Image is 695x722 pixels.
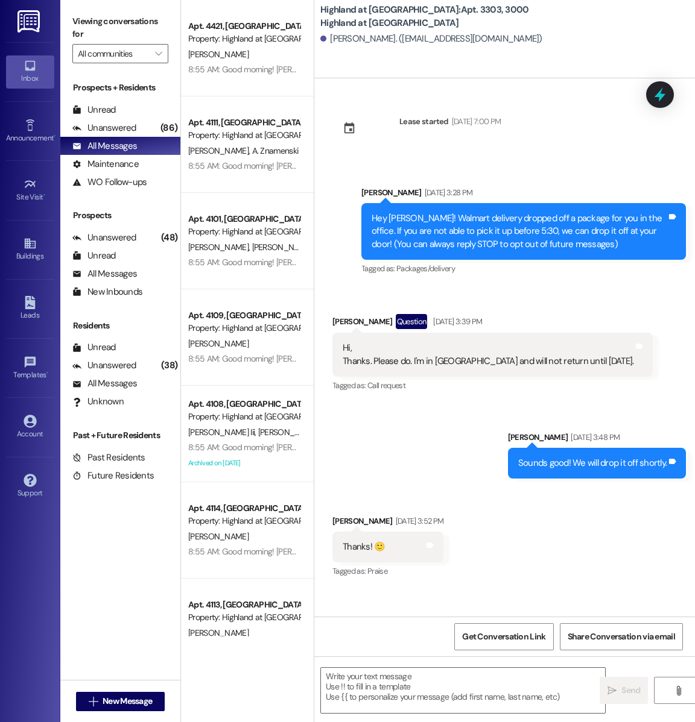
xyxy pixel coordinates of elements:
[343,541,385,553] div: Thanks! 🙂
[72,250,116,262] div: Unread
[6,174,54,207] a: Site Visit •
[72,231,136,244] div: Unanswered
[6,352,54,385] a: Templates •
[72,104,116,116] div: Unread
[361,260,686,277] div: Tagged as:
[188,225,300,238] div: Property: Highland at [GEOGRAPHIC_DATA]
[188,145,252,156] span: [PERSON_NAME]
[6,233,54,266] a: Buildings
[393,515,444,527] div: [DATE] 3:52 PM
[518,457,667,469] div: Sounds good! We will drop it off shortly.
[6,411,54,444] a: Account
[158,356,180,375] div: (38)
[188,502,300,515] div: Apt. 4114, [GEOGRAPHIC_DATA] at [GEOGRAPHIC_DATA]
[157,119,180,137] div: (86)
[361,186,686,203] div: [PERSON_NAME]
[155,49,162,58] i: 
[89,697,98,706] i: 
[422,186,473,199] div: [DATE] 3:28 PM
[600,677,648,704] button: Send
[6,55,54,88] a: Inbox
[60,209,180,222] div: Prospects
[78,44,149,63] input: All communities
[72,359,136,372] div: Unanswered
[188,309,300,322] div: Apt. 4109, [GEOGRAPHIC_DATA] at [GEOGRAPHIC_DATA]
[72,12,168,44] label: Viewing conversations for
[72,176,147,189] div: WO Follow-ups
[568,431,620,444] div: [DATE] 3:48 PM
[188,611,300,624] div: Property: Highland at [GEOGRAPHIC_DATA]
[188,427,258,438] span: [PERSON_NAME] Iii
[72,377,137,390] div: All Messages
[608,686,617,695] i: 
[158,228,180,247] div: (48)
[560,623,683,650] button: Share Conversation via email
[188,515,300,527] div: Property: Highland at [GEOGRAPHIC_DATA]
[72,140,137,152] div: All Messages
[72,341,116,354] div: Unread
[103,695,152,708] span: New Message
[72,395,124,408] div: Unknown
[72,469,154,482] div: Future Residents
[188,531,249,542] span: [PERSON_NAME]
[332,314,653,333] div: [PERSON_NAME]
[430,315,482,328] div: [DATE] 3:39 PM
[6,470,54,503] a: Support
[188,213,300,225] div: Apt. 4101, [GEOGRAPHIC_DATA] at [GEOGRAPHIC_DATA]
[188,627,249,638] span: [PERSON_NAME]
[367,380,405,391] span: Call request
[188,338,249,349] span: [PERSON_NAME]
[361,617,686,633] div: Highland at [GEOGRAPHIC_DATA]
[372,212,667,251] div: Hey [PERSON_NAME]! Walmart delivery dropped off a package for you in the office. If you are not a...
[187,456,301,471] div: Archived on [DATE]
[449,115,501,128] div: [DATE] 7:00 PM
[60,81,180,94] div: Prospects + Residents
[399,115,449,128] div: Lease started
[43,191,45,199] span: •
[188,20,300,33] div: Apt. 4421, [GEOGRAPHIC_DATA] at [GEOGRAPHIC_DATA]
[252,242,313,253] span: [PERSON_NAME]
[188,242,252,253] span: [PERSON_NAME]
[46,369,48,377] span: •
[188,129,300,142] div: Property: Highland at [GEOGRAPHIC_DATA]
[367,566,387,576] span: Praise
[54,132,56,140] span: •
[479,617,533,629] div: [DATE] 10:57 AM
[72,268,137,280] div: All Messages
[188,33,300,45] div: Property: Highland at [GEOGRAPHIC_DATA]
[188,410,300,423] div: Property: Highland at [GEOGRAPHIC_DATA]
[396,314,428,329] div: Question
[252,145,299,156] span: A. Znamenski
[396,263,455,274] span: Packages/delivery
[188,398,300,410] div: Apt. 4108, [GEOGRAPHIC_DATA] at [GEOGRAPHIC_DATA]
[462,630,545,643] span: Get Conversation Link
[188,49,249,60] span: [PERSON_NAME]
[60,429,180,442] div: Past + Future Residents
[60,319,180,332] div: Residents
[332,562,443,580] div: Tagged as:
[188,116,300,129] div: Apt. 4111, [GEOGRAPHIC_DATA] at [GEOGRAPHIC_DATA]
[568,630,675,643] span: Share Conversation via email
[6,292,54,325] a: Leads
[72,451,145,464] div: Past Residents
[72,158,139,171] div: Maintenance
[76,692,165,711] button: New Message
[17,10,42,33] img: ResiDesk Logo
[320,4,562,30] b: Highland at [GEOGRAPHIC_DATA]: Apt. 3303, 3000 Highland at [GEOGRAPHIC_DATA]
[188,322,300,334] div: Property: Highland at [GEOGRAPHIC_DATA]
[258,427,319,438] span: [PERSON_NAME]
[508,431,686,448] div: [PERSON_NAME]
[320,33,542,45] div: [PERSON_NAME]. ([EMAIL_ADDRESS][DOMAIN_NAME])
[72,122,136,134] div: Unanswered
[454,623,553,650] button: Get Conversation Link
[621,684,640,697] span: Send
[674,686,683,695] i: 
[72,286,142,298] div: New Inbounds
[343,342,633,368] div: Hi, Thanks. Please do. I'm in [GEOGRAPHIC_DATA] and will not return until [DATE].
[332,515,443,532] div: [PERSON_NAME]
[188,598,300,611] div: Apt. 4113, [GEOGRAPHIC_DATA] at [GEOGRAPHIC_DATA]
[332,377,653,394] div: Tagged as:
